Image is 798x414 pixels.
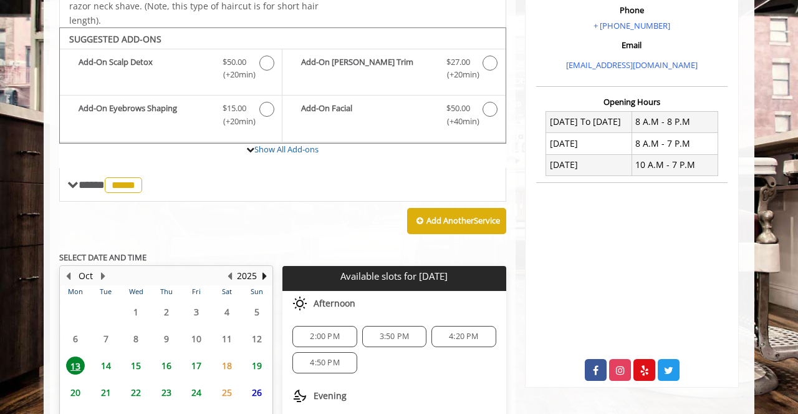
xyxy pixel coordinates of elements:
[536,97,728,106] h3: Opening Hours
[181,285,211,298] th: Fri
[151,379,181,406] td: Select day23
[151,352,181,379] td: Select day16
[218,357,236,375] span: 18
[211,352,241,379] td: Select day18
[566,59,698,71] a: [EMAIL_ADDRESS][DOMAIN_NAME]
[254,144,319,155] a: Show All Add-ons
[66,383,85,402] span: 20
[248,383,266,402] span: 26
[79,102,210,128] b: Add-On Eyebrows Shaping
[157,383,176,402] span: 23
[426,215,500,226] b: Add Another Service
[127,357,145,375] span: 15
[594,20,670,31] a: + [PHONE_NUMBER]
[181,352,211,379] td: Select day17
[211,379,241,406] td: Select day25
[292,326,357,347] div: 2:00 PM
[79,269,93,283] button: Oct
[362,326,426,347] div: 3:50 PM
[63,269,73,283] button: Previous Month
[97,357,115,375] span: 14
[59,252,147,263] b: SELECT DATE AND TIME
[248,357,266,375] span: 19
[440,115,476,128] span: (+40min )
[446,102,470,115] span: $50.00
[224,269,234,283] button: Previous Year
[259,269,269,283] button: Next Year
[287,271,501,282] p: Available slots for [DATE]
[181,379,211,406] td: Select day24
[66,56,276,85] label: Add-On Scalp Detox
[632,133,718,154] td: 8 A.M - 7 P.M
[127,383,145,402] span: 22
[242,379,272,406] td: Select day26
[59,27,506,144] div: The Made Man Haircut Add-onS
[289,56,499,85] label: Add-On Beard Trim
[157,357,176,375] span: 16
[632,111,718,132] td: 8 A.M - 8 P.M
[539,41,724,49] h3: Email
[310,358,339,368] span: 4:50 PM
[69,33,161,45] b: SUGGESTED ADD-ONS
[90,285,120,298] th: Tue
[242,285,272,298] th: Sun
[546,154,632,175] td: [DATE]
[237,269,257,283] button: 2025
[292,296,307,311] img: afternoon slots
[314,298,355,308] span: Afternoon
[301,56,433,82] b: Add-On [PERSON_NAME] Trim
[151,285,181,298] th: Thu
[242,352,272,379] td: Select day19
[546,133,632,154] td: [DATE]
[90,379,120,406] td: Select day21
[546,111,632,132] td: [DATE] To [DATE]
[407,208,506,234] button: Add AnotherService
[98,269,108,283] button: Next Month
[310,332,339,342] span: 2:00 PM
[60,285,90,298] th: Mon
[292,352,357,373] div: 4:50 PM
[79,56,210,82] b: Add-On Scalp Detox
[60,379,90,406] td: Select day20
[314,391,347,401] span: Evening
[121,379,151,406] td: Select day22
[66,102,276,131] label: Add-On Eyebrows Shaping
[539,6,724,14] h3: Phone
[301,102,433,128] b: Add-On Facial
[216,68,253,81] span: (+20min )
[121,352,151,379] td: Select day15
[97,383,115,402] span: 21
[223,56,246,69] span: $50.00
[66,357,85,375] span: 13
[223,102,246,115] span: $15.00
[446,56,470,69] span: $27.00
[449,332,478,342] span: 4:20 PM
[289,102,499,131] label: Add-On Facial
[187,383,206,402] span: 24
[431,326,496,347] div: 4:20 PM
[211,285,241,298] th: Sat
[216,115,253,128] span: (+20min )
[380,332,409,342] span: 3:50 PM
[292,388,307,403] img: evening slots
[632,154,718,175] td: 10 A.M - 7 P.M
[187,357,206,375] span: 17
[218,383,236,402] span: 25
[60,352,90,379] td: Select day13
[90,352,120,379] td: Select day14
[121,285,151,298] th: Wed
[440,68,476,81] span: (+20min )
